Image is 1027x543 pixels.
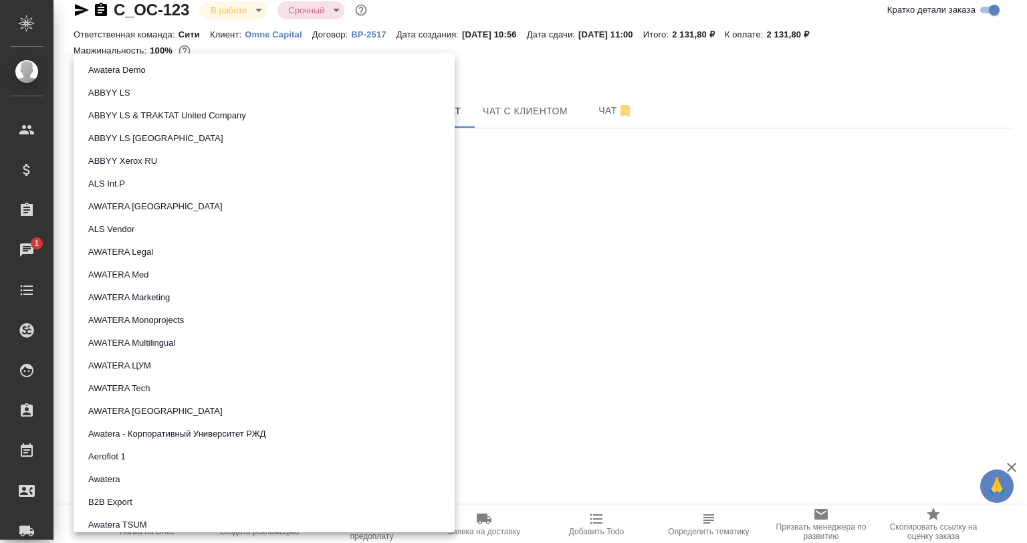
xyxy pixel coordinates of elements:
button: Awatera [84,472,124,487]
button: ALS Int.P [84,177,129,191]
button: AWATERA ЦУМ [84,358,155,373]
button: AWATERA [GEOGRAPHIC_DATA] [84,404,227,419]
button: ABBYY LS [84,86,134,100]
button: AWATERA Monoprojects [84,313,188,328]
button: AWATERA Marketing [84,290,174,305]
button: B2B Export [84,495,136,510]
button: AWATERA [GEOGRAPHIC_DATA] [84,199,227,214]
button: Aeroflot 1 [84,449,130,464]
button: AWATERA Multilingual [84,336,179,350]
button: ABBYY Xerox RU [84,154,161,169]
button: Awatera Demo [84,63,150,78]
button: Awatera - Корпоративный Университет РЖД [84,427,270,441]
button: ABBYY LS & TRAKTAT United Company [84,108,250,123]
button: ABBYY LS [GEOGRAPHIC_DATA] [84,131,227,146]
button: AWATERA Legal [84,245,157,259]
button: ALS Vendor [84,222,138,237]
button: Awatera TSUM [84,518,151,532]
button: AWATERA Tech [84,381,154,396]
button: AWATERA Med [84,267,153,282]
